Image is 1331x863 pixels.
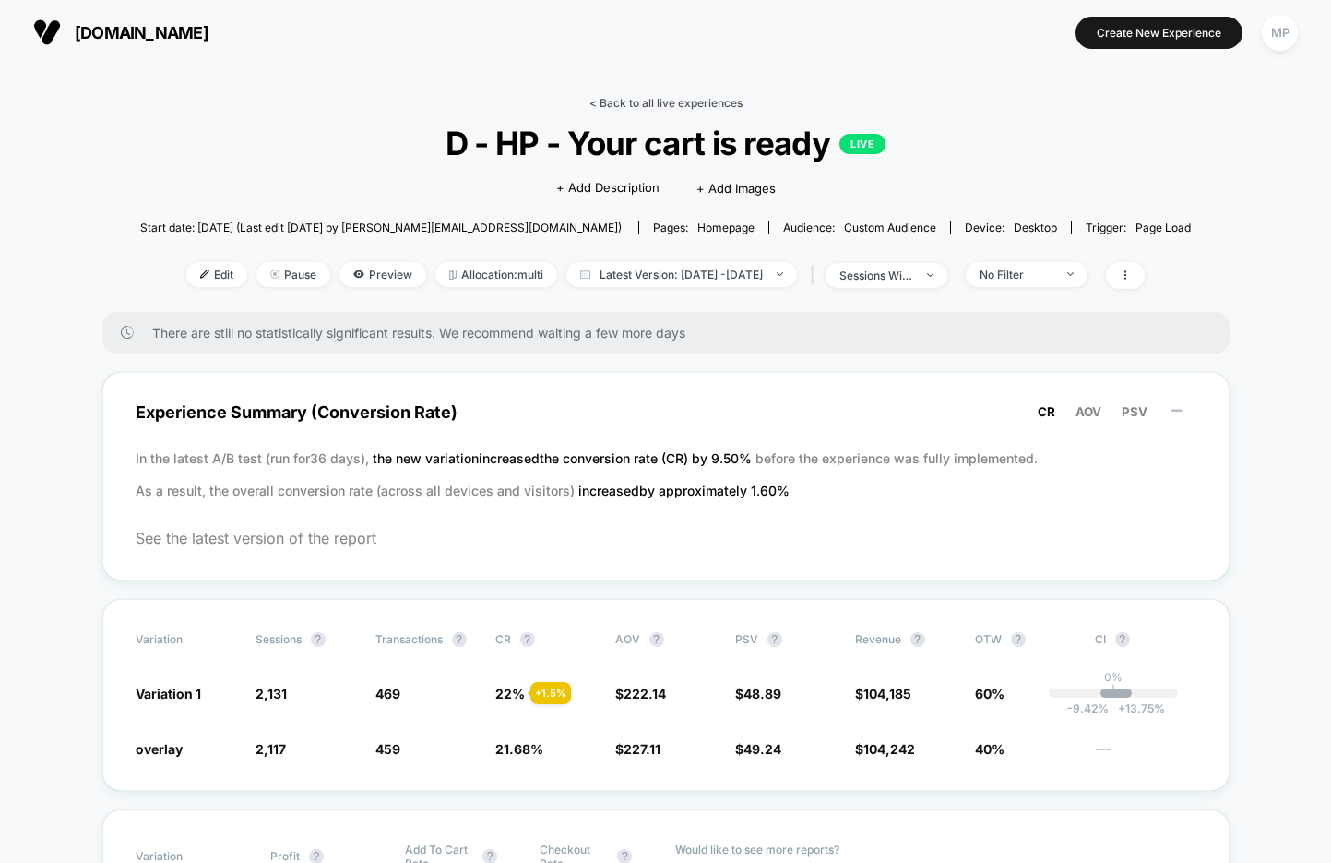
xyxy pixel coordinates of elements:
span: overlay [136,741,183,757]
span: $ [735,686,781,701]
img: rebalance [449,270,457,280]
span: 49.24 [743,741,781,757]
div: Pages: [653,221,755,234]
span: Preview [339,262,426,287]
button: CR [1032,403,1061,420]
span: Page Load [1135,221,1191,234]
span: Transactions [375,632,443,646]
span: Device: [950,221,1071,234]
span: Allocation: multi [435,262,557,287]
span: Profit [270,849,300,863]
span: Start date: [DATE] (Last edit [DATE] by [PERSON_NAME][EMAIL_ADDRESS][DOMAIN_NAME]) [140,221,622,234]
button: ? [520,632,535,647]
img: calendar [580,270,590,279]
button: [DOMAIN_NAME] [28,18,214,47]
img: edit [200,270,209,279]
span: AOV [1075,404,1101,419]
span: 104,242 [863,741,915,757]
span: $ [735,741,781,757]
span: CR [495,632,511,646]
span: + [1118,701,1125,715]
span: | [806,262,826,289]
span: 13.75 % [1109,701,1165,715]
button: ? [910,632,925,647]
span: 222.14 [624,686,666,701]
span: There are still no statistically significant results. We recommend waiting a few more days [152,325,1193,341]
div: MP [1262,15,1298,51]
button: Create New Experience [1075,17,1242,49]
span: 40% [975,741,1004,757]
div: No Filter [980,268,1053,282]
div: sessions with impression [839,269,913,282]
span: Edit [186,262,247,287]
span: $ [855,741,915,757]
span: $ [615,741,660,757]
span: See the latest version of the report [136,529,1196,547]
span: increased by approximately 1.60 % [578,483,790,498]
span: 2,117 [256,741,286,757]
span: 48.89 [743,686,781,701]
span: Custom Audience [844,221,936,234]
p: Would like to see more reports? [675,843,1196,857]
img: end [1067,272,1074,276]
span: Variation [136,632,237,647]
span: Revenue [855,632,901,646]
span: D - HP - Your cart is ready [193,124,1138,162]
span: the new variation increased the conversion rate (CR) by 9.50 % [373,450,755,466]
div: Trigger: [1086,221,1191,234]
span: Experience Summary (Conversion Rate) [136,391,1196,433]
span: Variation 1 [136,686,201,701]
p: LIVE [839,134,885,154]
img: end [777,272,783,276]
span: 104,185 [863,686,911,701]
span: -9.42 % [1067,701,1109,715]
span: CI [1095,632,1196,647]
span: AOV [615,632,640,646]
span: 21.68 % [495,741,543,757]
span: 60% [975,686,1004,701]
span: $ [855,686,911,701]
span: CR [1038,404,1055,419]
span: 227.11 [624,741,660,757]
span: 469 [375,686,400,701]
button: ? [311,632,326,647]
button: ? [649,632,664,647]
button: PSV [1116,403,1153,420]
span: --- [1095,744,1196,758]
img: Visually logo [33,18,61,46]
button: ? [767,632,782,647]
p: 0% [1104,670,1123,684]
a: < Back to all live experiences [589,96,743,110]
span: Pause [256,262,330,287]
span: + Add Images [696,181,776,196]
span: PSV [735,632,758,646]
div: Audience: [783,221,936,234]
span: homepage [697,221,755,234]
span: 22 % [495,686,525,701]
span: 459 [375,741,400,757]
img: end [270,270,279,279]
p: | [1111,684,1115,698]
button: ? [1011,632,1026,647]
span: + Add Description [556,179,660,198]
span: $ [615,686,666,701]
span: 2,131 [256,686,287,701]
span: [DOMAIN_NAME] [75,23,208,42]
button: ? [1115,632,1130,647]
span: Latest Version: [DATE] - [DATE] [566,262,797,287]
p: In the latest A/B test (run for 36 days), before the experience was fully implemented. As a resul... [136,442,1196,507]
span: PSV [1122,404,1147,419]
span: OTW [975,632,1076,647]
button: ? [452,632,467,647]
button: AOV [1070,403,1107,420]
img: end [927,273,933,277]
button: MP [1256,14,1303,52]
div: + 1.5 % [530,682,571,704]
span: Sessions [256,632,302,646]
span: desktop [1014,221,1057,234]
